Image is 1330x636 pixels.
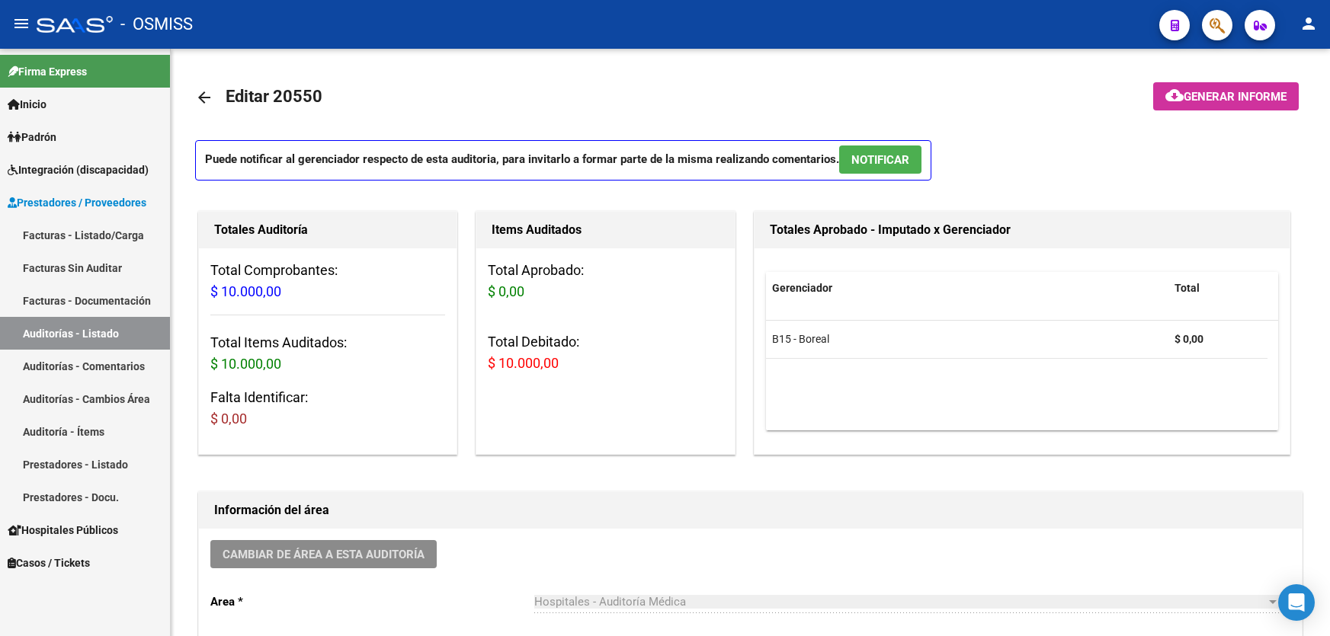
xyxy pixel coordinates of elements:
[195,88,213,107] mat-icon: arrow_back
[210,411,247,427] span: $ 0,00
[210,356,281,372] span: $ 10.000,00
[770,218,1275,242] h1: Totales Aprobado - Imputado x Gerenciador
[12,14,30,33] mat-icon: menu
[210,332,445,375] h3: Total Items Auditados:
[1168,272,1268,305] datatable-header-cell: Total
[8,129,56,145] span: Padrón
[1175,333,1203,345] strong: $ 0,00
[772,282,832,294] span: Gerenciador
[488,283,524,299] span: $ 0,00
[1153,82,1299,110] button: Generar informe
[195,140,931,181] p: Puede notificar al gerenciador respecto de esta auditoria, para invitarlo a formar parte de la mi...
[210,387,445,430] h3: Falta Identificar:
[1165,86,1184,104] mat-icon: cloud_download
[210,540,437,568] button: Cambiar de área a esta auditoría
[1175,282,1200,294] span: Total
[1300,14,1318,33] mat-icon: person
[223,548,425,561] span: Cambiar de área a esta auditoría
[214,498,1287,523] h1: Información del área
[120,8,193,41] span: - OSMISS
[1278,584,1315,621] div: Open Intercom Messenger
[226,87,322,106] span: Editar 20550
[210,260,445,302] h3: Total Comprobantes:
[8,96,46,113] span: Inicio
[488,331,723,374] h3: Total Debitado:
[8,194,146,211] span: Prestadores / Proveedores
[534,595,686,609] span: Hospitales - Auditoría Médica
[214,218,441,242] h1: Totales Auditoría
[8,555,90,571] span: Casos / Tickets
[8,63,87,80] span: Firma Express
[492,218,719,242] h1: Items Auditados
[851,153,909,167] span: NOTIFICAR
[772,333,829,345] span: B15 - Boreal
[8,161,149,178] span: Integración (discapacidad)
[488,355,559,371] span: $ 10.000,00
[766,272,1168,305] datatable-header-cell: Gerenciador
[488,260,723,302] h3: Total Aprobado:
[1184,90,1287,104] span: Generar informe
[210,593,534,610] p: Area *
[210,283,281,299] span: $ 10.000,00
[8,522,118,539] span: Hospitales Públicos
[839,145,921,174] button: NOTIFICAR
